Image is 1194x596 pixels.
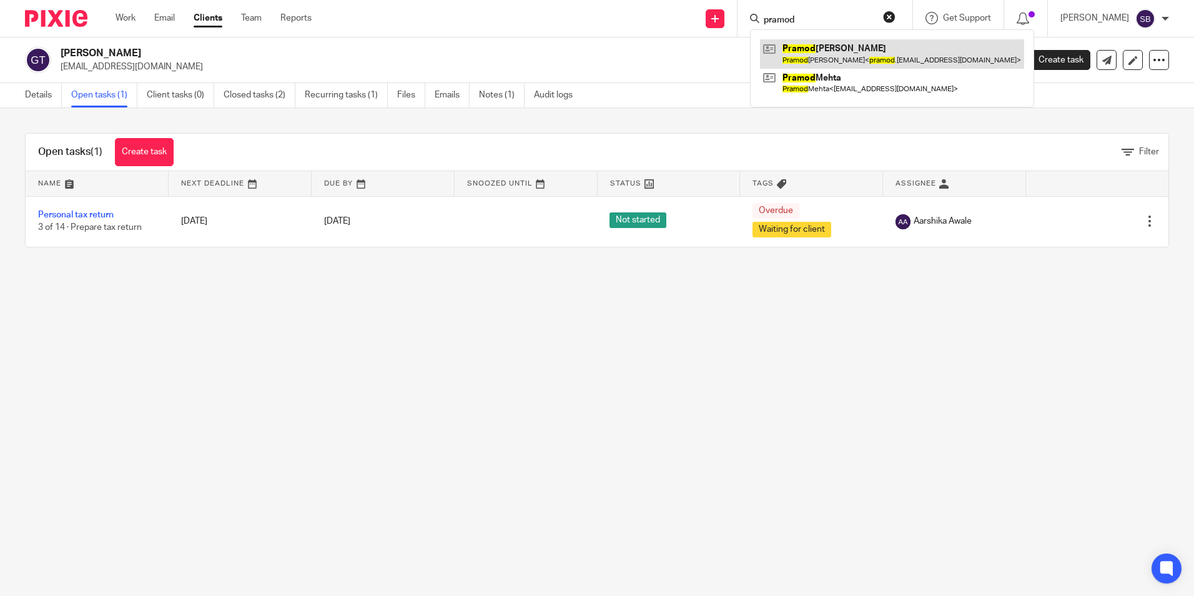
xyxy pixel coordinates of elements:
a: Reports [280,12,312,24]
h1: Open tasks [38,146,102,159]
span: (1) [91,147,102,157]
a: Email [154,12,175,24]
p: [PERSON_NAME] [1060,12,1129,24]
span: Waiting for client [752,222,831,237]
span: Filter [1139,147,1159,156]
input: Search [762,15,875,26]
img: svg%3E [25,47,51,73]
a: Create task [115,138,174,166]
button: Clear [883,11,895,23]
a: Work [116,12,136,24]
img: svg%3E [1135,9,1155,29]
img: svg%3E [895,214,910,229]
span: [DATE] [324,217,350,226]
a: Audit logs [534,83,582,107]
span: Snoozed Until [467,180,533,187]
span: Aarshika Awale [914,215,972,227]
a: Clients [194,12,222,24]
p: [EMAIL_ADDRESS][DOMAIN_NAME] [61,61,999,73]
td: [DATE] [169,196,312,247]
a: Notes (1) [479,83,525,107]
span: Get Support [943,14,991,22]
span: Not started [609,212,666,228]
span: Overdue [752,203,799,219]
a: Team [241,12,262,24]
a: Open tasks (1) [71,83,137,107]
h2: [PERSON_NAME] [61,47,811,60]
a: Emails [435,83,470,107]
span: Status [610,180,641,187]
span: 3 of 14 · Prepare tax return [38,224,142,232]
a: Create task [1018,50,1090,70]
a: Client tasks (0) [147,83,214,107]
img: Pixie [25,10,87,27]
a: Personal tax return [38,211,114,219]
span: Tags [752,180,774,187]
a: Recurring tasks (1) [305,83,388,107]
a: Details [25,83,62,107]
a: Closed tasks (2) [224,83,295,107]
a: Files [397,83,425,107]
